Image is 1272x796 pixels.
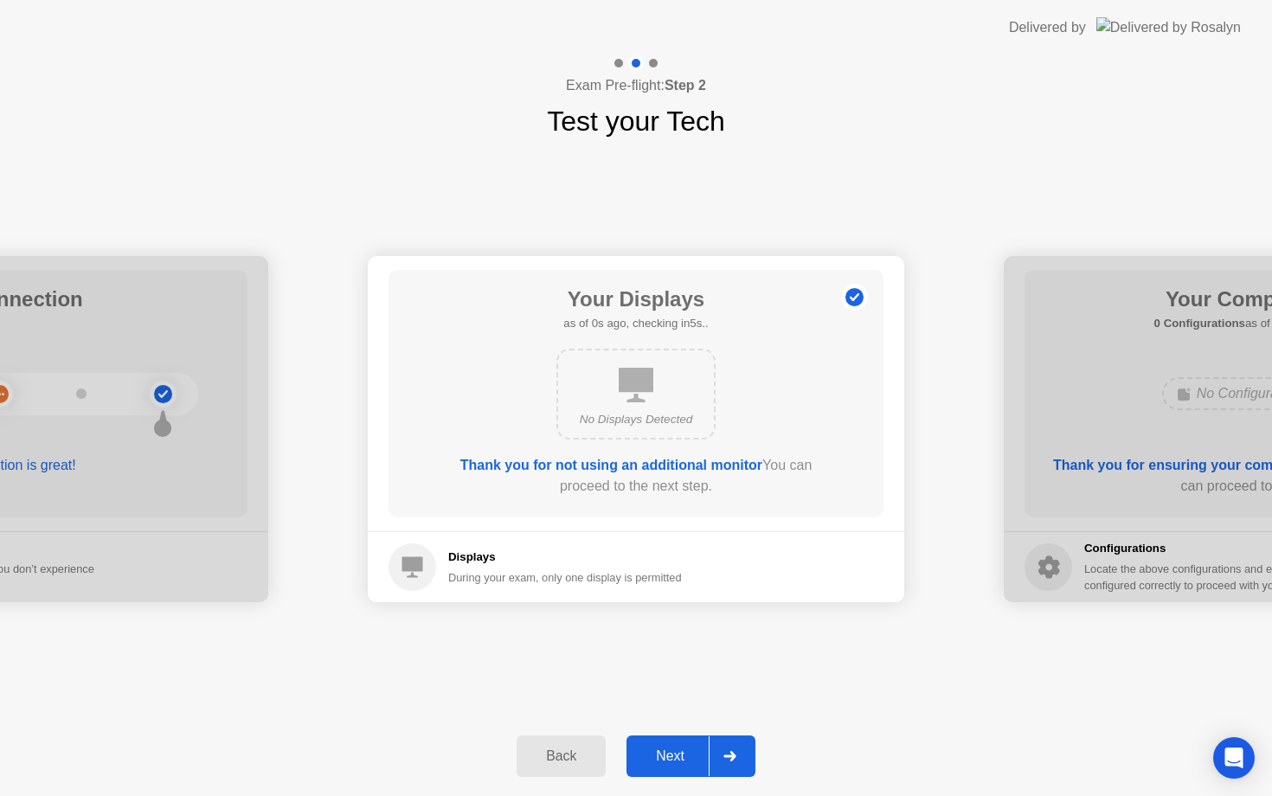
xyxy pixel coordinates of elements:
[448,569,682,586] div: During your exam, only one display is permitted
[1009,17,1086,38] div: Delivered by
[572,411,700,428] div: No Displays Detected
[547,100,725,142] h1: Test your Tech
[566,75,706,96] h4: Exam Pre-flight:
[522,748,601,764] div: Back
[460,458,762,472] b: Thank you for not using an additional monitor
[1096,17,1241,37] img: Delivered by Rosalyn
[438,455,834,497] div: You can proceed to the next step.
[1213,737,1255,779] div: Open Intercom Messenger
[448,549,682,566] h5: Displays
[632,748,709,764] div: Next
[563,315,708,332] h5: as of 0s ago, checking in5s..
[563,284,708,315] h1: Your Displays
[517,735,606,777] button: Back
[665,78,706,93] b: Step 2
[626,735,755,777] button: Next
